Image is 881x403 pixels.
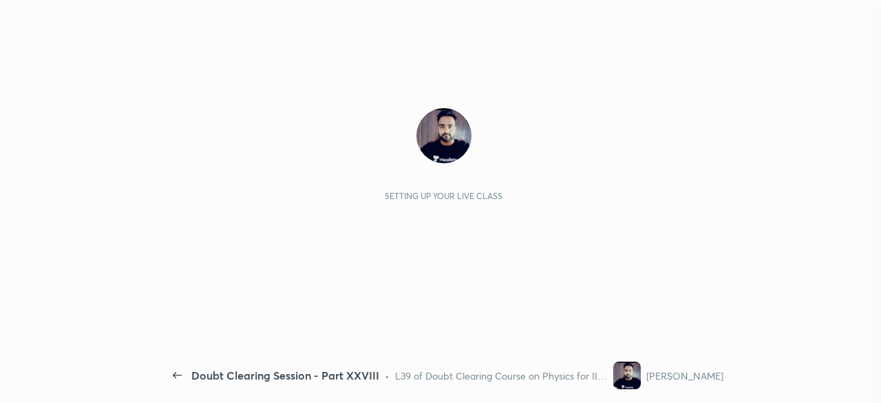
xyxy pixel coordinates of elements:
div: [PERSON_NAME] [646,369,723,383]
div: Setting up your live class [385,191,502,201]
img: d578d2a9b1ba40ba8329e9c7174a5df2.jpg [613,362,641,389]
img: d578d2a9b1ba40ba8329e9c7174a5df2.jpg [416,108,471,163]
div: L39 of Doubt Clearing Course on Physics for IIT JEE - Part I [395,369,608,383]
div: • [385,369,390,383]
div: Doubt Clearing Session - Part XXVIII [191,367,379,384]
